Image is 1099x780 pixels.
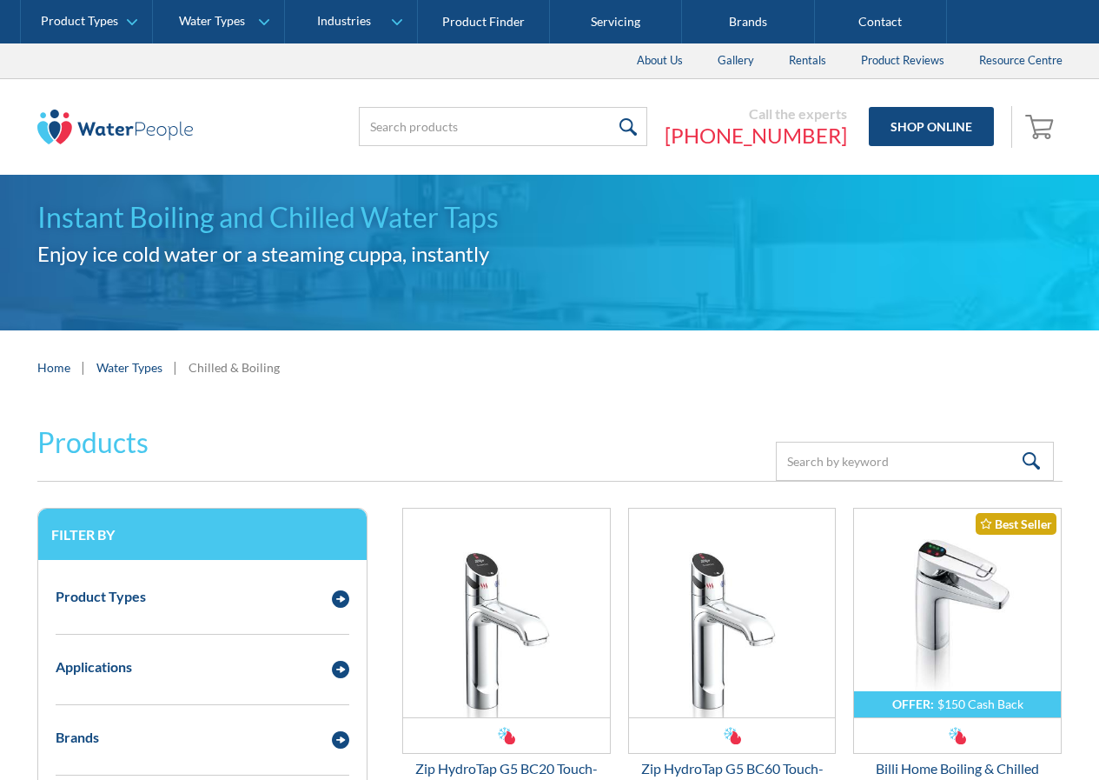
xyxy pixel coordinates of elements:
[700,43,771,78] a: Gallery
[96,358,162,377] a: Water Types
[665,105,847,123] div: Call the experts
[359,107,647,146] input: Search products
[776,442,1054,481] input: Search by keyword
[37,422,149,463] h2: Products
[869,107,994,146] a: Shop Online
[56,727,99,748] div: Brands
[771,43,844,78] a: Rentals
[41,14,118,29] div: Product Types
[665,123,847,149] a: [PHONE_NUMBER]
[37,110,194,144] img: The Water People
[79,357,88,377] div: |
[56,657,132,677] div: Applications
[854,509,1061,717] img: Billi Home Boiling & Chilled (Residential)
[56,586,146,607] div: Product Types
[189,358,280,377] div: Chilled & Boiling
[317,14,371,29] div: Industries
[37,197,1063,238] h1: Instant Boiling and Chilled Water Taps
[962,43,1080,78] a: Resource Centre
[844,43,962,78] a: Product Reviews
[892,697,934,711] div: OFFER:
[1021,106,1063,148] a: Open cart
[1025,112,1058,140] img: shopping cart
[37,238,1063,270] h2: Enjoy ice cold water or a steaming cuppa, instantly
[403,509,610,717] img: Zip HydroTap G5 BC20 Touch-Free Wave Boiling and Chilled
[171,357,180,377] div: |
[51,526,354,543] h3: Filter by
[37,358,70,377] a: Home
[976,513,1056,535] div: Best Seller
[629,509,836,717] img: Zip HydroTap G5 BC60 Touch-Free Wave Boiling and Chilled
[619,43,700,78] a: About Us
[179,14,245,29] div: Water Types
[937,697,1023,711] div: $150 Cash Back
